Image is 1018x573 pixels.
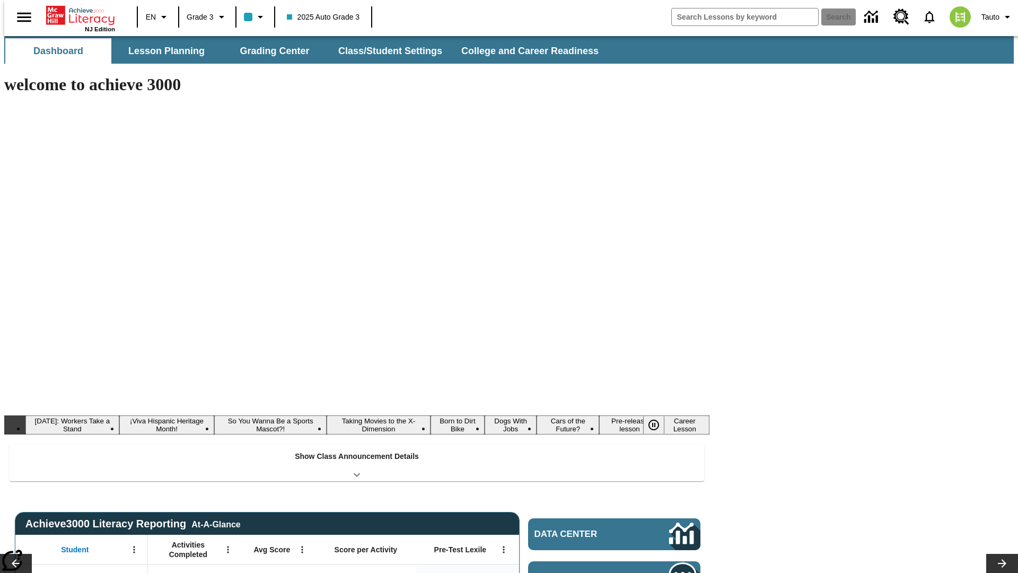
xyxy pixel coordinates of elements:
span: Activities Completed [153,540,223,559]
button: Open Menu [496,542,512,558]
button: Slide 6 Dogs With Jobs [485,415,537,435]
div: Show Class Announcement Details [10,445,704,481]
button: Slide 3 So You Wanna Be a Sports Mascot?! [214,415,327,435]
a: Notifications [916,3,943,31]
span: Pre-Test Lexile [434,545,487,554]
button: Slide 9 Career Lesson [660,415,709,435]
a: Home [46,5,115,26]
button: Open Menu [126,542,142,558]
button: Lesson carousel, Next [986,554,1018,573]
button: Lesson Planning [113,38,220,64]
span: Data Center [534,529,634,540]
button: Language: EN, Select a language [141,7,175,27]
input: search field [672,8,818,25]
button: Slide 5 Born to Dirt Bike [431,415,485,435]
p: Show Class Announcement Details [295,451,419,462]
button: Slide 4 Taking Movies to the X-Dimension [327,415,431,435]
span: EN [146,12,156,23]
span: 2025 Auto Grade 3 [287,12,360,23]
button: Class/Student Settings [330,38,451,64]
button: Open Menu [294,542,310,558]
span: Student [61,545,89,554]
button: Slide 2 ¡Viva Hispanic Heritage Month! [119,415,215,435]
div: At-A-Glance [191,518,240,529]
span: Tauto [981,12,999,23]
button: Slide 8 Pre-release lesson [599,415,660,435]
button: Grading Center [222,38,328,64]
img: avatar image [950,6,971,28]
a: Data Center [858,3,887,32]
button: Dashboard [5,38,111,64]
div: SubNavbar [4,38,608,64]
button: Select a new avatar [943,3,977,31]
button: Class color is light blue. Change class color [240,7,271,27]
button: Pause [643,415,664,435]
button: Profile/Settings [977,7,1018,27]
span: Score per Activity [335,545,398,554]
span: NJ Edition [85,26,115,32]
a: Data Center [528,518,700,550]
button: Grade: Grade 3, Select a grade [182,7,232,27]
button: Open side menu [8,2,40,33]
button: Open Menu [220,542,236,558]
button: College and Career Readiness [453,38,607,64]
div: Pause [643,415,675,435]
span: Grade 3 [187,12,214,23]
button: Slide 1 Labor Day: Workers Take a Stand [25,415,119,435]
button: Slide 7 Cars of the Future? [537,415,599,435]
h1: welcome to achieve 3000 [4,75,709,94]
span: Avg Score [253,545,290,554]
span: Achieve3000 Literacy Reporting [25,518,241,530]
div: Home [46,4,115,32]
div: SubNavbar [4,36,1014,64]
a: Resource Center, Will open in new tab [887,3,916,31]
